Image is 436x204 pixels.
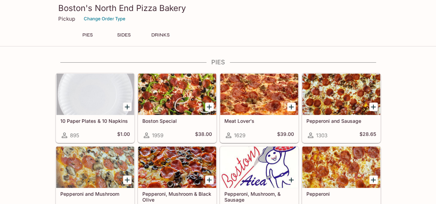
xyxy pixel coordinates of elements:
div: Pepperoni, Mushroom, & Sausage [220,147,298,188]
button: Add 10 Paper Plates & 10 Napkins [123,103,132,111]
div: Pepperoni and Sausage [302,74,380,115]
div: Pepperoni and Mushroom [56,147,134,188]
button: DRINKS [145,30,176,40]
h5: Boston Special [142,118,212,124]
h5: Pepperoni and Sausage [306,118,376,124]
h5: 10 Paper Plates & 10 Napkins [60,118,130,124]
span: 895 [70,132,79,139]
span: 1629 [234,132,245,139]
div: Pepperoni, Mushroom & Black Olive [138,147,216,188]
button: Change Order Type [81,13,129,24]
button: Add Boston Special [205,103,214,111]
h5: $1.00 [117,131,130,139]
button: PIES [72,30,103,40]
button: Add Meat Lover's [287,103,296,111]
div: Meat Lover's [220,74,298,115]
h4: PIES [55,58,381,66]
h5: Pepperoni, Mushroom, & Sausage [224,191,294,202]
h3: Boston's North End Pizza Bakery [58,3,378,13]
a: Meat Lover's1629$39.00 [220,73,298,143]
span: 1959 [152,132,163,139]
h5: Pepperoni, Mushroom & Black Olive [142,191,212,202]
p: Pickup [58,15,75,22]
h5: Pepperoni [306,191,376,197]
h5: $39.00 [277,131,294,139]
h5: Meat Lover's [224,118,294,124]
button: Add Pepperoni and Mushroom [123,175,132,184]
button: SIDES [109,30,140,40]
a: 10 Paper Plates & 10 Napkins895$1.00 [56,73,134,143]
h5: $38.00 [195,131,212,139]
button: Add Pepperoni, Mushroom, & Sausage [287,175,296,184]
a: Boston Special1959$38.00 [138,73,216,143]
a: Pepperoni and Sausage1303$28.65 [302,73,381,143]
button: Add Pepperoni and Sausage [369,103,378,111]
h5: $28.65 [359,131,376,139]
button: Add Pepperoni, Mushroom & Black Olive [205,175,214,184]
div: 10 Paper Plates & 10 Napkins [56,74,134,115]
div: Boston Special [138,74,216,115]
div: Pepperoni [302,147,380,188]
h5: Pepperoni and Mushroom [60,191,130,197]
button: Add Pepperoni [369,175,378,184]
span: 1303 [316,132,327,139]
